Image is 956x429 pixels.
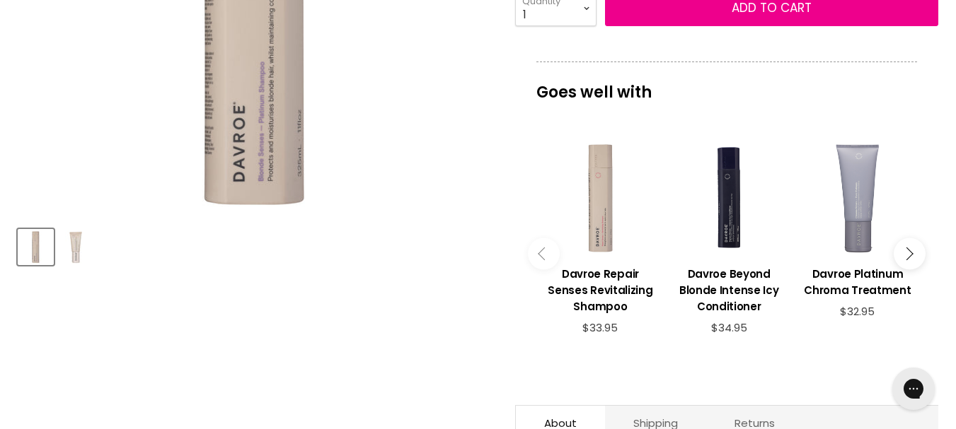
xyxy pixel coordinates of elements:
[59,230,93,264] img: Davroe Blonde Senses Platinum Shampoo
[800,266,915,298] h3: Davroe Platinum Chroma Treatment
[711,320,747,335] span: $34.95
[543,255,658,322] a: View product:Davroe Repair Senses Revitalizing Shampoo
[16,225,494,265] div: Product thumbnails
[672,266,786,315] h3: Davroe Beyond Blonde Intense Icy Conditioner
[840,304,875,319] span: $32.95
[536,61,917,108] p: Goes well with
[543,266,658,315] h3: Davroe Repair Senses Revitalizing Shampoo
[672,255,786,322] a: View product:Davroe Beyond Blonde Intense Icy Conditioner
[885,363,942,415] iframe: Gorgias live chat messenger
[19,230,52,264] img: Davroe Blonde Senses Platinum Shampoo
[18,229,54,265] button: Davroe Blonde Senses Platinum Shampoo
[582,320,618,335] span: $33.95
[800,255,915,305] a: View product:Davroe Platinum Chroma Treatment
[58,229,94,265] button: Davroe Blonde Senses Platinum Shampoo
